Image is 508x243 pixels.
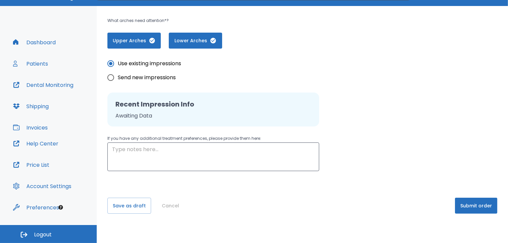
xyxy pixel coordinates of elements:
[455,198,497,214] button: Submit order
[9,178,75,194] button: Account Settings
[159,198,182,214] button: Cancel
[169,33,222,49] button: Lower Arches
[107,134,319,142] p: If you have any additional treatment preferences, please provide them here:
[175,37,215,44] span: Lower Arches
[9,157,53,173] button: Price List
[9,135,62,151] button: Help Center
[107,17,335,25] p: What arches need attention*?
[114,37,154,44] span: Upper Arches
[9,199,63,215] button: Preferences
[118,60,181,68] span: Use existing impressions
[107,33,161,49] button: Upper Arches
[34,231,52,238] span: Logout
[107,198,151,214] button: Save as draft
[115,99,311,109] h2: Recent Impression Info
[58,204,64,210] div: Tooltip anchor
[9,98,53,114] button: Shipping
[9,34,60,50] button: Dashboard
[118,74,176,82] span: Send new impressions
[9,120,52,135] button: Invoices
[115,112,311,120] p: Awaiting Data
[9,56,52,72] button: Patients
[9,77,77,93] button: Dental Monitoring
